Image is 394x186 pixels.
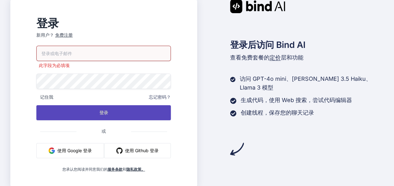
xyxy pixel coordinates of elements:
[36,46,171,61] input: 登录或电子邮件
[36,105,171,120] button: 登录
[36,62,171,69] p: 此字段为必填项
[76,123,131,139] span: 或
[270,54,281,61] span: 定价
[104,143,171,158] button: 使用 Github 登录
[36,18,171,28] h2: 登录
[241,96,352,105] p: 生成代码，使用 Web 搜索，尝试代码编辑器
[241,108,314,117] p: 创建线程，保存您的聊天记录
[36,94,53,100] span: 记住我
[230,38,384,51] h2: 登录后访问 Bind AI
[149,94,171,100] span: 忘记密码？
[62,167,145,172] font: 您承认您阅读并同意我们的 和
[230,53,384,62] p: 查看免费套餐的 层和功能
[36,143,104,158] button: 使用 Google 登录
[240,75,384,92] p: 访问 GPT-4o mini、[PERSON_NAME] 3.5 Haiku、Llama 3 模型
[36,32,54,38] font: 新用户？
[49,147,55,154] img: 谷歌
[57,147,92,154] font: 使用 Google 登录
[55,32,73,38] div: 免费注册
[126,167,145,172] a: 隐私政策。
[230,142,244,156] img: 箭
[108,167,123,172] a: 服务条款
[125,147,159,154] font: 使用 Github 登录
[116,147,123,154] img: GitHub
